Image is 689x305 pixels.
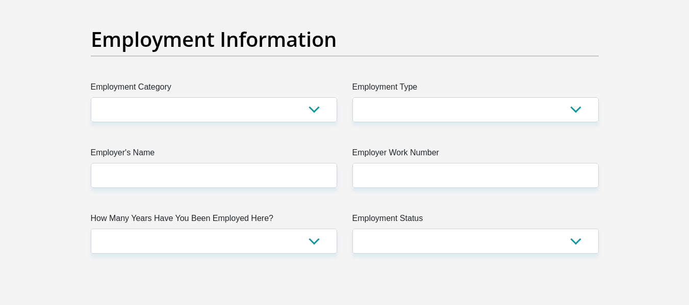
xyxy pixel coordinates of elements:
[91,147,337,163] label: Employer's Name
[352,147,599,163] label: Employer Work Number
[352,163,599,188] input: Employer Work Number
[91,81,337,97] label: Employment Category
[352,81,599,97] label: Employment Type
[91,212,337,229] label: How Many Years Have You Been Employed Here?
[91,27,599,51] h2: Employment Information
[91,163,337,188] input: Employer's Name
[352,212,599,229] label: Employment Status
